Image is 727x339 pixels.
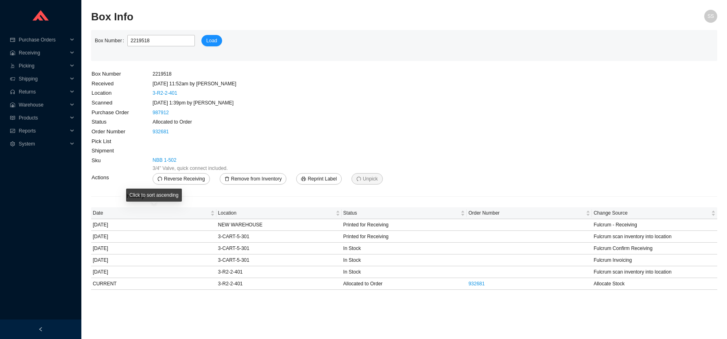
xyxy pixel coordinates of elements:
td: Allocated to Order [342,278,467,290]
label: Box Number [95,35,127,46]
span: Status [343,209,459,217]
span: Shipping [19,72,68,85]
td: In Stock [342,254,467,266]
span: undo [157,176,162,182]
span: 3/4" Valve, quick connect included. [153,164,228,172]
td: 3-CART-5-301 [216,243,342,254]
td: In Stock [342,243,467,254]
td: [DATE] [91,266,216,278]
td: 3-CART-5-301 [216,254,342,266]
td: Fulcrum scan inventory into location [592,231,717,243]
span: Date [93,209,209,217]
span: credit-card [10,37,15,42]
td: Received [91,79,152,89]
th: Status sortable [342,207,467,219]
th: Change Source sortable [592,207,717,219]
td: Printed for Receiving [342,219,467,231]
td: Fulcrum - Receiving [592,219,717,231]
a: 3-R2-2-401 [153,90,177,96]
span: Products [19,111,68,124]
span: Order Number [468,209,584,217]
td: Fulcrum Invoicing [592,254,717,266]
button: undoReverse Receiving [153,173,210,185]
td: 3-R2-2-401 [216,266,342,278]
td: 2219518 [152,69,393,79]
td: Actions [91,173,152,185]
td: 3-R2-2-401 [216,278,342,290]
h2: Box Info [91,10,561,24]
td: [DATE] 11:52am by [PERSON_NAME] [152,79,393,89]
button: Load [201,35,222,46]
td: Box Number [91,69,152,79]
div: Click to sort ascending [126,189,182,202]
a: 932681 [153,129,169,135]
span: Purchase Orders [19,33,68,46]
button: deleteRemove from Inventory [220,173,287,185]
span: Returns [19,85,68,98]
span: left [38,327,43,332]
span: delete [225,176,229,182]
td: NEW WAREHOUSE [216,219,342,231]
td: Location [91,88,152,98]
td: Scanned [91,98,152,108]
td: In Stock [342,266,467,278]
a: NBB 1-502 [153,156,177,164]
td: [DATE] [91,243,216,254]
span: Remove from Inventory [231,175,282,183]
td: Allocate Stock [592,278,717,290]
td: Purchase Order [91,108,152,117]
td: [DATE] [91,254,216,266]
span: setting [10,141,15,146]
span: fund [10,128,15,133]
td: Order Number [91,127,152,137]
td: Sku [91,156,152,173]
span: Reports [19,124,68,137]
span: read [10,115,15,120]
span: customer-service [10,89,15,94]
td: Fulcrum Confirm Receiving [592,243,717,254]
td: Allocated to Order [152,117,393,127]
td: Shipment [91,146,152,156]
button: undoUnpick [351,173,383,185]
span: printer [301,176,306,182]
a: 987912 [153,110,169,115]
td: CURRENT [91,278,216,290]
a: 932681 [468,281,485,287]
span: Load [206,37,217,45]
td: [DATE] [91,219,216,231]
span: Warehouse [19,98,68,111]
th: Date sortable [91,207,216,219]
td: [DATE] 1:39pm by [PERSON_NAME] [152,98,393,108]
td: [DATE] [91,231,216,243]
span: History [121,191,150,201]
td: Status [91,117,152,127]
td: Fulcrum scan inventory into location [592,266,717,278]
span: Reprint Label [308,175,336,183]
th: Location sortable [216,207,342,219]
span: Reverse Receiving [164,175,205,183]
span: SS [707,10,714,23]
span: Picking [19,59,68,72]
th: Order Number sortable [467,207,592,219]
span: Change Source [594,209,710,217]
button: printerReprint Label [296,173,341,185]
span: Receiving [19,46,68,59]
td: Pick List [91,137,152,146]
td: 3-CART-5-301 [216,231,342,243]
span: System [19,137,68,150]
span: Location [218,209,334,217]
td: Printed for Receiving [342,231,467,243]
